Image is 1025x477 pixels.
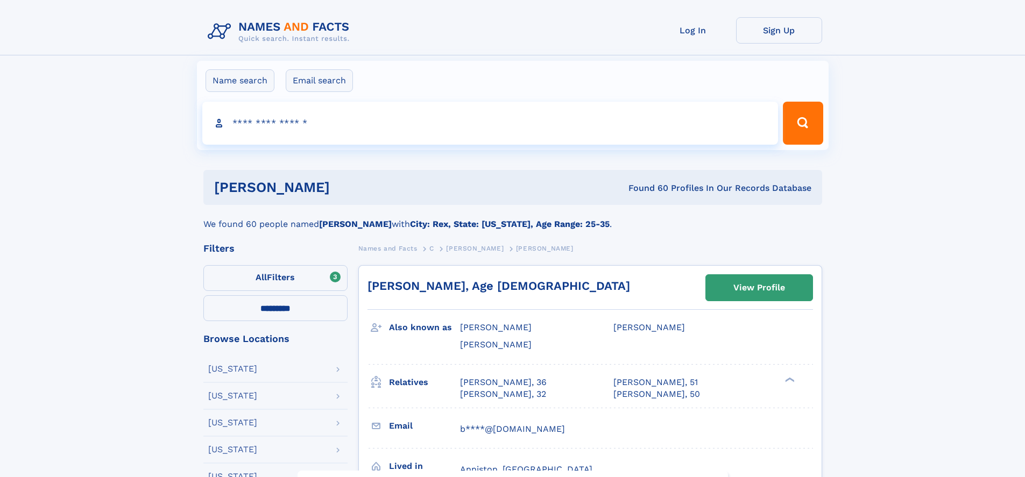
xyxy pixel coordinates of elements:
h1: [PERSON_NAME] [214,181,479,194]
div: [US_STATE] [208,445,257,454]
div: Found 60 Profiles In Our Records Database [479,182,811,194]
span: [PERSON_NAME] [460,322,532,332]
h3: Lived in [389,457,460,475]
div: ❯ [782,376,795,383]
a: Sign Up [736,17,822,44]
div: [US_STATE] [208,418,257,427]
div: [US_STATE] [208,365,257,373]
input: search input [202,102,779,145]
span: C [429,245,434,252]
span: [PERSON_NAME] [516,245,574,252]
div: View Profile [733,275,785,300]
span: All [256,272,267,282]
a: [PERSON_NAME] [446,241,504,255]
label: Filters [203,265,348,291]
a: [PERSON_NAME], Age [DEMOGRAPHIC_DATA] [367,279,630,293]
a: Names and Facts [358,241,418,255]
h3: Also known as [389,318,460,337]
a: [PERSON_NAME], 36 [460,376,547,388]
div: [US_STATE] [208,391,257,400]
a: [PERSON_NAME], 51 [613,376,698,388]
img: Logo Names and Facts [203,17,358,46]
a: View Profile [706,275,812,301]
span: [PERSON_NAME] [460,339,532,350]
div: We found 60 people named with . [203,205,822,231]
a: Log In [650,17,736,44]
h3: Relatives [389,373,460,391]
h3: Email [389,417,460,435]
div: Browse Locations [203,334,348,344]
div: Filters [203,244,348,253]
a: [PERSON_NAME], 32 [460,388,546,400]
label: Name search [206,69,274,92]
a: [PERSON_NAME], 50 [613,388,700,400]
label: Email search [286,69,353,92]
b: City: Rex, State: [US_STATE], Age Range: 25-35 [410,219,610,229]
b: [PERSON_NAME] [319,219,392,229]
span: [PERSON_NAME] [613,322,685,332]
span: [PERSON_NAME] [446,245,504,252]
button: Search Button [783,102,823,145]
span: Anniston, [GEOGRAPHIC_DATA] [460,464,592,474]
a: C [429,241,434,255]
